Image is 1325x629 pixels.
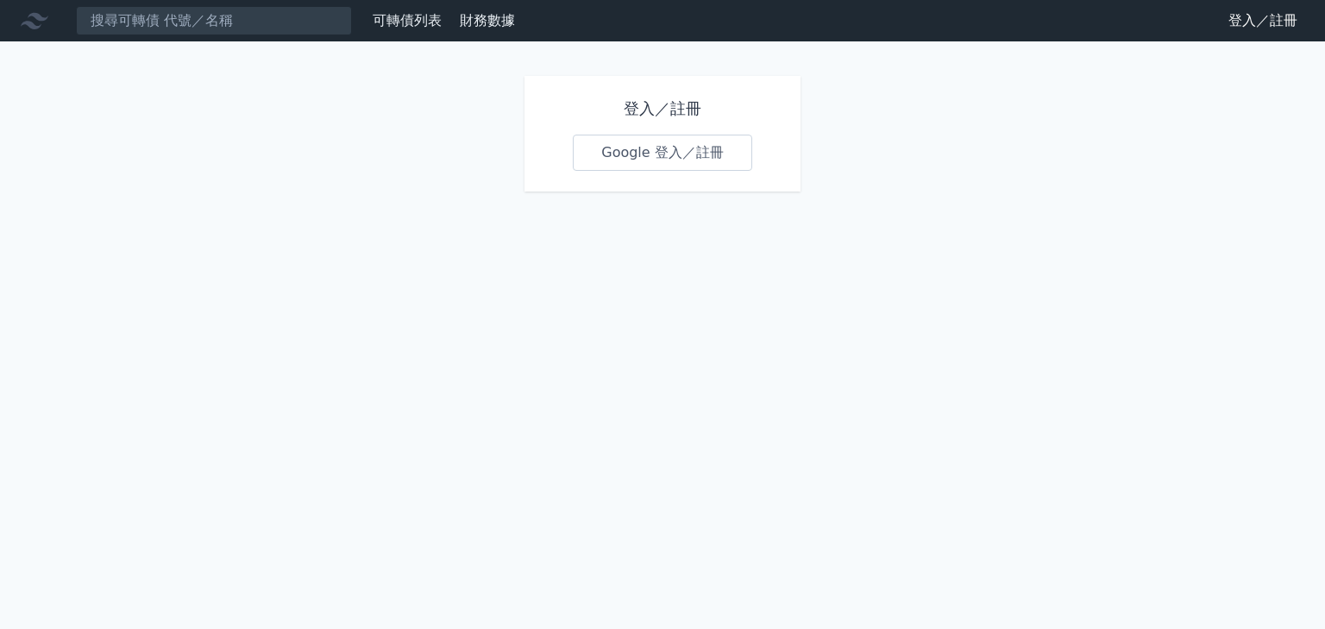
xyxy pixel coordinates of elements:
[573,135,752,171] a: Google 登入／註冊
[1215,7,1311,35] a: 登入／註冊
[460,12,515,28] a: 財務數據
[373,12,442,28] a: 可轉債列表
[76,6,352,35] input: 搜尋可轉債 代號／名稱
[573,97,752,121] h1: 登入／註冊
